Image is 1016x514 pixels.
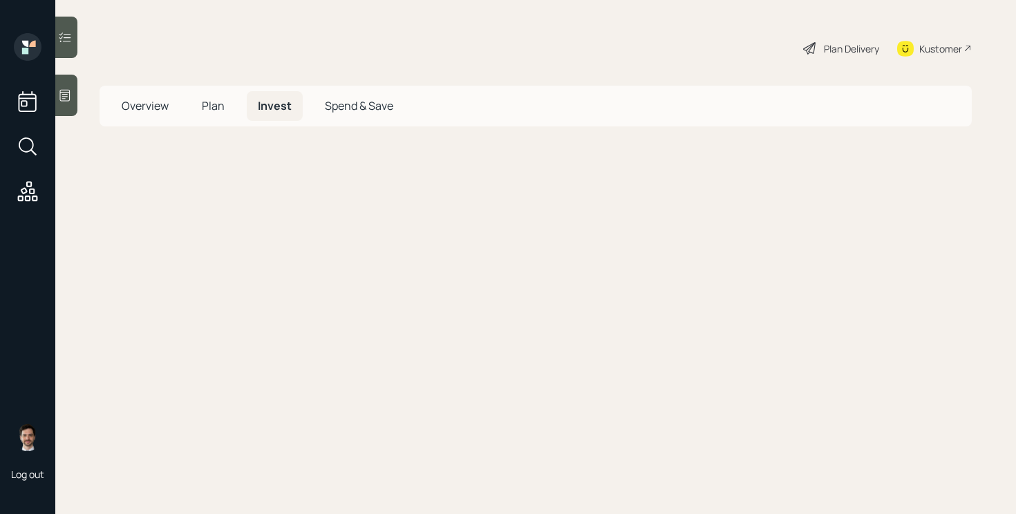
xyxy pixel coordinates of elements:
[258,98,292,113] span: Invest
[824,41,879,56] div: Plan Delivery
[122,98,169,113] span: Overview
[202,98,225,113] span: Plan
[919,41,962,56] div: Kustomer
[11,468,44,481] div: Log out
[325,98,393,113] span: Spend & Save
[14,423,41,451] img: jonah-coleman-headshot.png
